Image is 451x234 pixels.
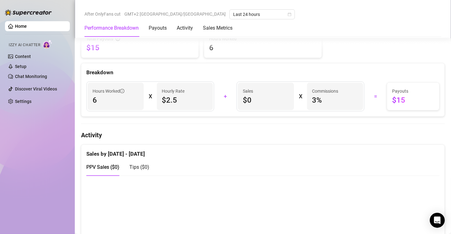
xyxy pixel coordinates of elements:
[392,88,434,95] span: Payouts
[162,95,208,105] span: $2.5
[162,88,185,95] article: Hourly Rate
[203,24,233,32] div: Sales Metrics
[86,43,194,53] span: $15
[312,95,358,105] span: 3 %
[93,88,124,95] span: Hours Worked
[15,74,47,79] a: Chat Monitoring
[15,24,27,29] a: Home
[15,99,31,104] a: Settings
[9,42,40,48] span: Izzy AI Chatter
[120,89,124,93] span: info-circle
[86,164,119,170] span: PPV Sales ( $0 )
[209,35,316,42] span: Hours Worked
[86,35,113,42] span: Total Payouts
[299,91,302,101] div: X
[124,9,226,19] span: GMT+2 [GEOGRAPHIC_DATA]/[GEOGRAPHIC_DATA]
[15,54,31,59] a: Content
[15,64,26,69] a: Setup
[218,91,233,101] div: +
[430,213,445,228] div: Open Intercom Messenger
[149,91,152,101] div: X
[86,145,439,158] div: Sales by [DATE] - [DATE]
[243,95,289,105] span: $0
[116,37,120,41] span: info-circle
[368,91,383,101] div: =
[312,88,338,95] article: Commissions
[233,10,291,19] span: Last 24 hours
[392,95,434,105] span: $15
[209,43,316,53] span: 6
[43,40,52,49] img: AI Chatter
[93,95,139,105] span: 6
[84,9,121,19] span: After OnlyFans cut
[15,86,57,91] a: Discover Viral Videos
[243,88,289,95] span: Sales
[5,9,52,16] img: logo-BBDzfeDw.svg
[149,24,167,32] div: Payouts
[84,24,139,32] div: Performance Breakdown
[129,164,149,170] span: Tips ( $0 )
[288,12,291,16] span: calendar
[177,24,193,32] div: Activity
[81,131,445,139] h4: Activity
[86,68,439,77] div: Breakdown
